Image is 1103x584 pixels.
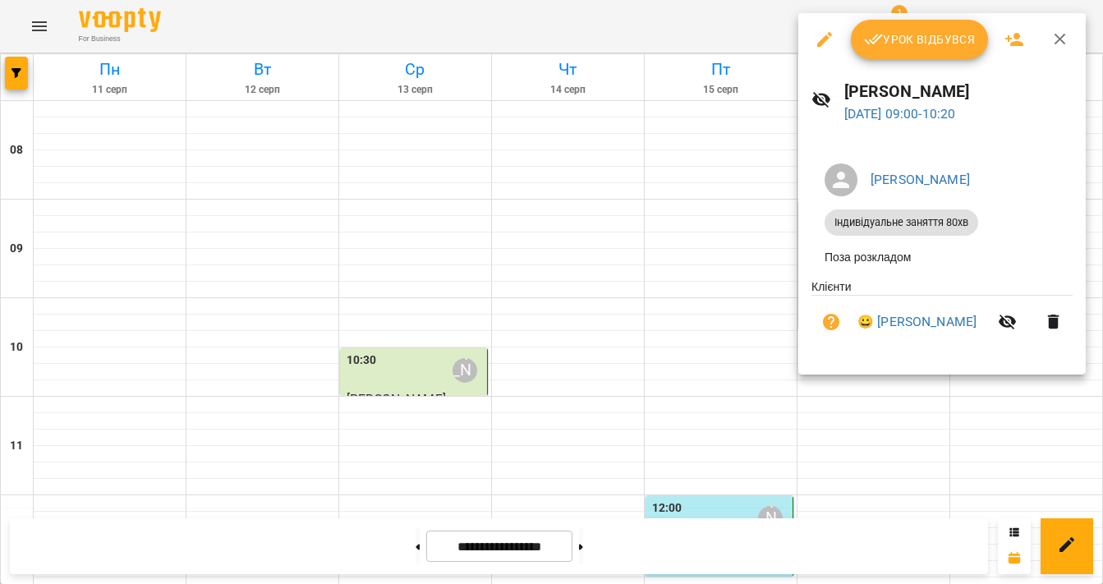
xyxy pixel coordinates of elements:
button: Урок відбувся [851,20,989,59]
button: Візит ще не сплачено. Додати оплату? [811,302,851,342]
a: 😀 [PERSON_NAME] [857,312,977,332]
a: [PERSON_NAME] [871,172,970,187]
li: Поза розкладом [811,242,1073,272]
h6: [PERSON_NAME] [844,79,1073,104]
a: [DATE] 09:00-10:20 [844,106,956,122]
span: Урок відбувся [864,30,976,49]
ul: Клієнти [811,278,1073,355]
span: Індивідуальне заняття 80хв [825,215,978,230]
